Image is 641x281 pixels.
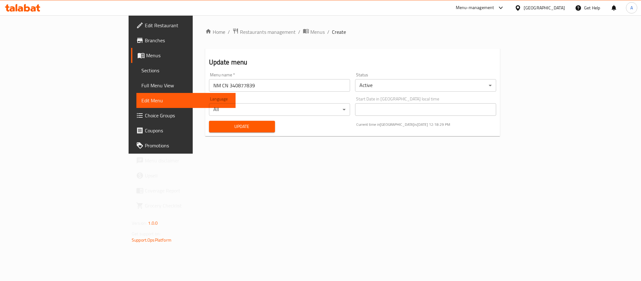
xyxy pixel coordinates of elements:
span: Menu disclaimer [145,157,231,164]
h2: Update menu [209,58,496,67]
a: Full Menu View [136,78,236,93]
a: Menus [303,28,325,36]
a: Menu disclaimer [131,153,236,168]
div: Menu-management [456,4,494,12]
span: Upsell [145,172,231,179]
span: Version: [132,219,147,227]
a: Support.OpsPlatform [132,236,171,244]
a: Sections [136,63,236,78]
span: Update [214,123,270,130]
a: Grocery Checklist [131,198,236,213]
span: Restaurants management [240,28,296,36]
span: A [630,4,633,11]
span: Menus [146,52,231,59]
nav: breadcrumb [205,28,500,36]
p: Current time in [GEOGRAPHIC_DATA] is [DATE] 12:18:29 PM [356,122,496,127]
a: Edit Restaurant [131,18,236,33]
button: Update [209,121,275,132]
span: Promotions [145,142,231,149]
span: Edit Menu [141,97,231,104]
a: Restaurants management [232,28,296,36]
div: [GEOGRAPHIC_DATA] [524,4,565,11]
span: Edit Restaurant [145,22,231,29]
span: Branches [145,37,231,44]
span: Choice Groups [145,112,231,119]
div: Active [355,79,496,92]
span: Grocery Checklist [145,202,231,209]
a: Upsell [131,168,236,183]
span: Sections [141,67,231,74]
span: Get support on: [132,230,160,238]
span: 1.0.0 [148,219,158,227]
span: Coupons [145,127,231,134]
div: All [209,103,350,116]
a: Coverage Report [131,183,236,198]
a: Promotions [131,138,236,153]
a: Branches [131,33,236,48]
li: / [327,28,329,36]
span: Full Menu View [141,82,231,89]
span: Menus [310,28,325,36]
input: Please enter Menu name [209,79,350,92]
a: Choice Groups [131,108,236,123]
li: / [298,28,300,36]
span: Create [332,28,346,36]
a: Menus [131,48,236,63]
a: Edit Menu [136,93,236,108]
span: Coverage Report [145,187,231,194]
a: Coupons [131,123,236,138]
